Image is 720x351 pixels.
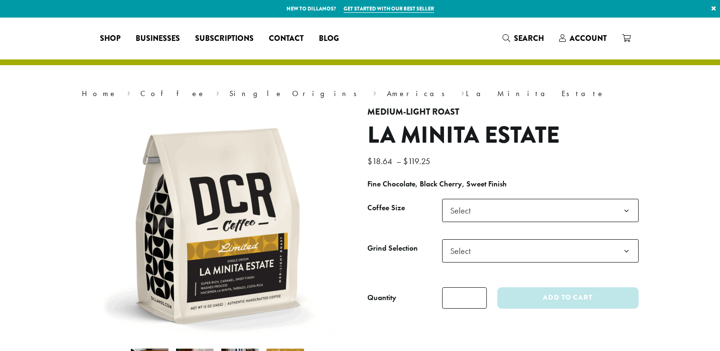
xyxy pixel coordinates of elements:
[195,33,254,45] span: Subscriptions
[140,88,206,98] a: Coffee
[82,88,639,99] nav: Breadcrumb
[82,88,117,98] a: Home
[367,201,442,215] label: Coffee Size
[373,85,376,99] span: ›
[344,5,434,13] a: Get started with our best seller
[367,179,507,189] b: Fine Chocolate, Black Cherry, Sweet Finish
[127,85,130,99] span: ›
[396,156,401,166] span: –
[367,107,639,117] h4: Medium-Light Roast
[319,33,339,45] span: Blog
[387,88,451,98] a: Americas
[367,292,396,303] div: Quantity
[497,287,638,309] button: Add to cart
[269,33,304,45] span: Contact
[495,30,552,46] a: Search
[367,156,395,166] bdi: 18.64
[403,156,408,166] span: $
[367,122,639,149] h1: La Minita Estate
[514,33,544,44] span: Search
[442,287,487,309] input: Product quantity
[216,85,219,99] span: ›
[446,242,480,260] span: Select
[136,33,180,45] span: Businesses
[92,31,128,46] a: Shop
[570,33,607,44] span: Account
[367,242,442,255] label: Grind Selection
[367,156,372,166] span: $
[446,201,480,220] span: Select
[229,88,363,98] a: Single Origins
[403,156,433,166] bdi: 119.25
[99,107,336,345] img: La Minita Estate
[100,33,120,45] span: Shop
[442,239,639,263] span: Select
[461,85,464,99] span: ›
[442,199,639,222] span: Select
